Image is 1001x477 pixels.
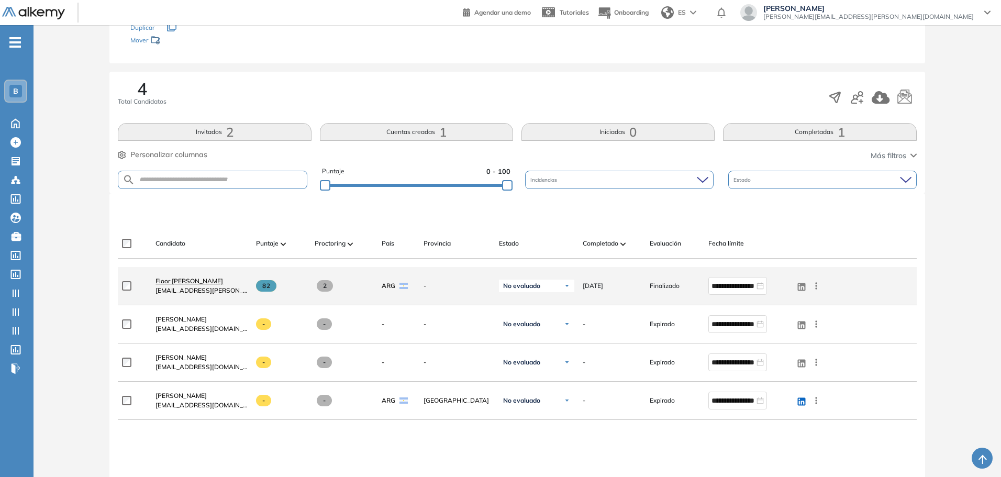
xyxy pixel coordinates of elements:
[503,320,540,328] span: No evaluado
[614,8,649,16] span: Onboarding
[650,358,675,367] span: Expirado
[118,97,166,106] span: Total Candidatos
[424,319,491,329] span: -
[130,24,154,31] span: Duplicar
[155,276,248,286] a: Floor [PERSON_NAME]
[155,353,207,361] span: [PERSON_NAME]
[382,319,384,329] span: -
[733,176,753,184] span: Estado
[118,123,311,141] button: Invitados2
[871,150,906,161] span: Más filtros
[382,358,384,367] span: -
[583,319,585,329] span: -
[424,239,451,248] span: Provincia
[315,239,346,248] span: Proctoring
[2,7,65,20] img: Logo
[155,315,248,324] a: [PERSON_NAME]
[424,281,491,291] span: -
[503,396,540,405] span: No evaluado
[317,357,332,368] span: -
[564,359,570,365] img: Ícono de flecha
[155,315,207,323] span: [PERSON_NAME]
[503,358,540,367] span: No evaluado
[399,397,408,404] img: ARG
[155,392,207,400] span: [PERSON_NAME]
[650,281,680,291] span: Finalizado
[317,395,332,406] span: -
[650,239,681,248] span: Evaluación
[690,10,696,15] img: arrow
[382,396,395,405] span: ARG
[597,2,649,24] button: Onboarding
[281,242,286,246] img: [missing "en.ARROW_ALT" translation]
[256,239,279,248] span: Puntaje
[583,281,603,291] span: [DATE]
[560,8,589,16] span: Tutoriales
[256,318,271,330] span: -
[661,6,674,19] img: world
[763,13,974,21] span: [PERSON_NAME][EMAIL_ADDRESS][PERSON_NAME][DOMAIN_NAME]
[813,356,1001,477] div: Widget de chat
[155,353,248,362] a: [PERSON_NAME]
[320,123,513,141] button: Cuentas creadas1
[486,167,510,176] span: 0 - 100
[155,277,223,285] span: Floor [PERSON_NAME]
[463,5,531,18] a: Agendar una demo
[155,391,248,401] a: [PERSON_NAME]
[583,358,585,367] span: -
[256,395,271,406] span: -
[723,123,916,141] button: Completadas1
[424,358,491,367] span: -
[155,324,248,334] span: [EMAIL_ADDRESS][DOMAIN_NAME]
[155,401,248,410] span: [EMAIL_ADDRESS][DOMAIN_NAME]
[564,397,570,404] img: Ícono de flecha
[620,242,626,246] img: [missing "en.ARROW_ALT" translation]
[763,4,974,13] span: [PERSON_NAME]
[678,8,686,17] span: ES
[650,396,675,405] span: Expirado
[317,318,332,330] span: -
[399,283,408,289] img: ARG
[9,41,21,43] i: -
[583,396,585,405] span: -
[382,239,394,248] span: País
[813,356,1001,477] iframe: Chat Widget
[118,149,207,160] button: Personalizar columnas
[155,362,248,372] span: [EMAIL_ADDRESS][DOMAIN_NAME]
[256,280,276,292] span: 82
[650,319,675,329] span: Expirado
[123,173,135,186] img: SEARCH_ALT
[155,286,248,295] span: [EMAIL_ADDRESS][PERSON_NAME][DOMAIN_NAME]
[13,87,18,95] span: B
[130,149,207,160] span: Personalizar columnas
[424,396,491,405] span: [GEOGRAPHIC_DATA]
[503,282,540,290] span: No evaluado
[474,8,531,16] span: Agendar una demo
[256,357,271,368] span: -
[317,280,333,292] span: 2
[521,123,715,141] button: Iniciadas0
[348,242,353,246] img: [missing "en.ARROW_ALT" translation]
[871,150,917,161] button: Más filtros
[525,171,714,189] div: Incidencias
[155,239,185,248] span: Candidato
[382,281,395,291] span: ARG
[530,176,559,184] span: Incidencias
[322,167,344,176] span: Puntaje
[564,321,570,327] img: Ícono de flecha
[499,239,519,248] span: Estado
[708,239,744,248] span: Fecha límite
[728,171,917,189] div: Estado
[137,80,147,97] span: 4
[583,239,618,248] span: Completado
[564,283,570,289] img: Ícono de flecha
[130,31,235,51] div: Mover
